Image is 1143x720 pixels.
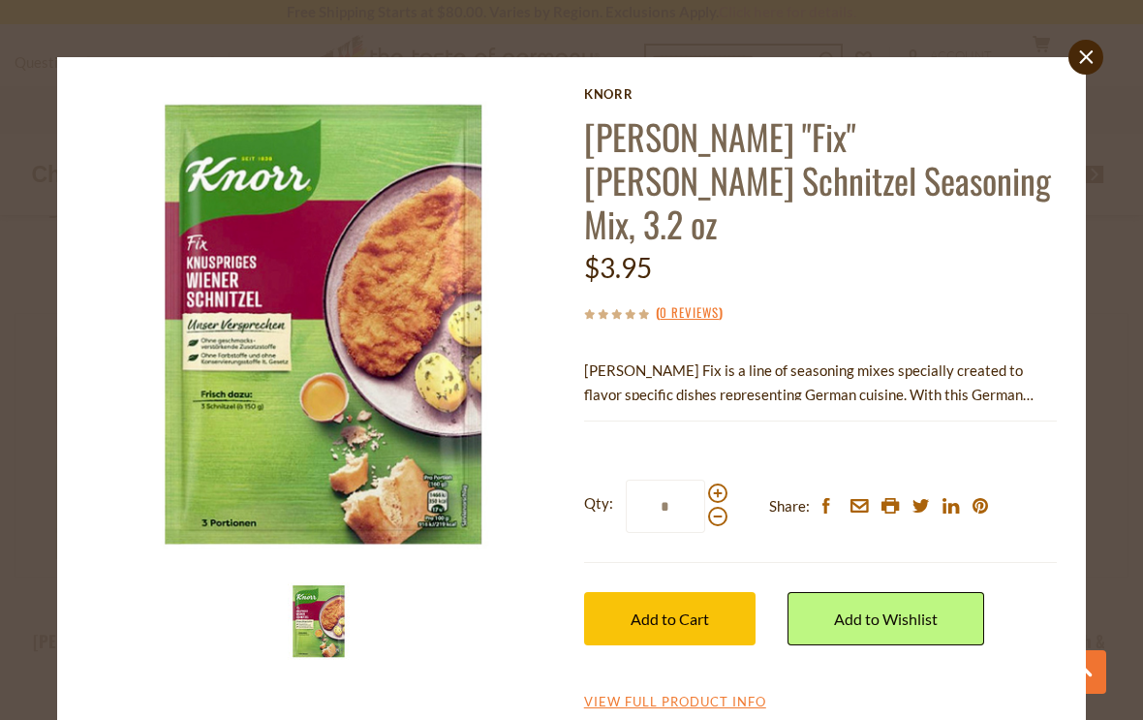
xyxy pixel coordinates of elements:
[631,610,709,628] span: Add to Cart
[280,582,357,660] img: Knorr "Fix" Wiener Schnitzel Seasoning Mix, 3.2 oz
[769,494,810,518] span: Share:
[584,359,1057,407] p: [PERSON_NAME] Fix is a line of seasoning mixes specially created to flavor specific dishes repres...
[656,302,723,322] span: ( )
[86,86,560,560] img: Knorr "Fix" Wiener Schnitzel Seasoning Mix, 3.2 oz
[584,694,766,711] a: View Full Product Info
[584,592,756,645] button: Add to Cart
[626,480,705,533] input: Qty:
[584,86,1057,102] a: Knorr
[660,302,719,324] a: 0 Reviews
[788,592,984,645] a: Add to Wishlist
[584,251,652,284] span: $3.95
[584,110,1051,249] a: [PERSON_NAME] "Fix" [PERSON_NAME] Schnitzel Seasoning Mix, 3.2 oz
[584,491,613,516] strong: Qty:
